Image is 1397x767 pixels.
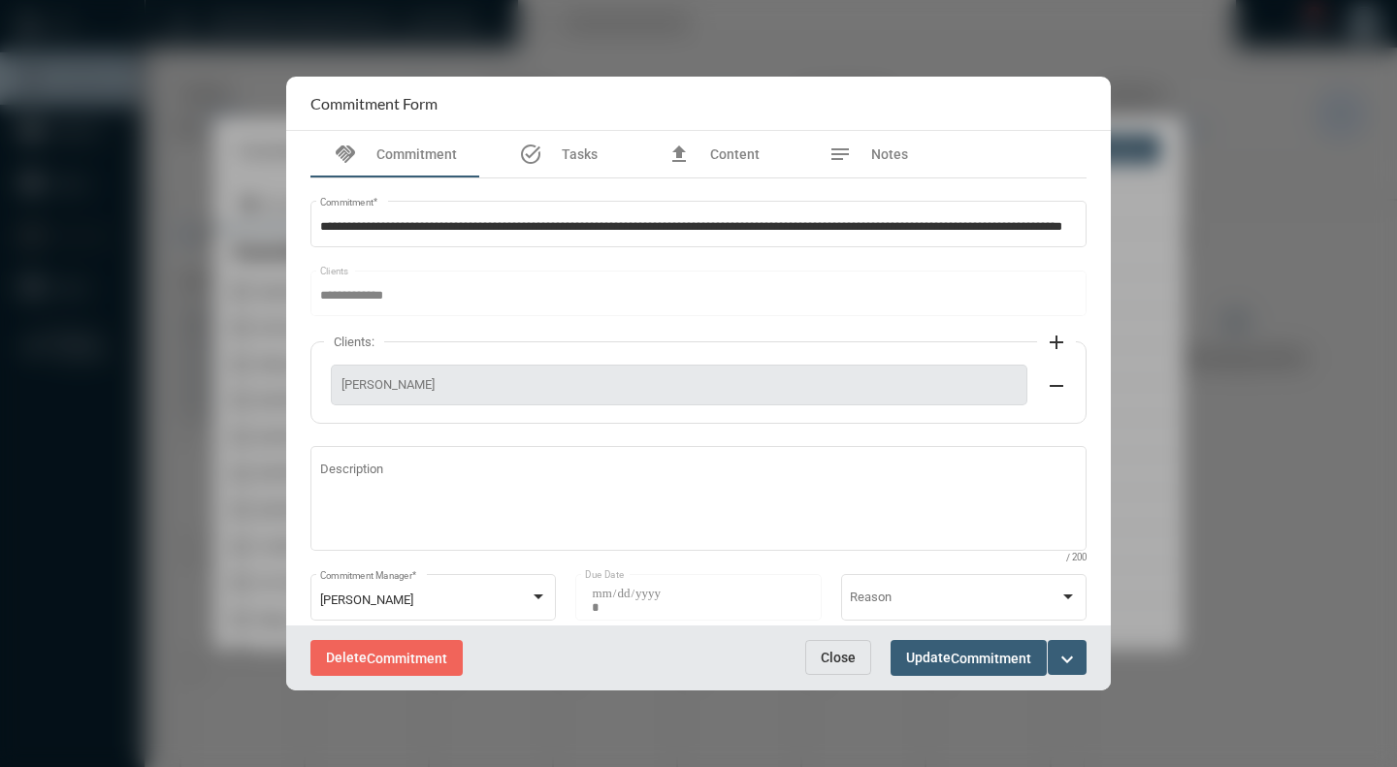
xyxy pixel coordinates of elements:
span: Tasks [562,146,598,162]
span: Update [906,650,1031,665]
span: Notes [871,146,908,162]
span: Commitment [376,146,457,162]
mat-icon: add [1045,331,1068,354]
span: [PERSON_NAME] [320,592,413,607]
button: UpdateCommitment [891,640,1047,676]
mat-icon: expand_more [1056,648,1079,671]
span: Close [821,650,856,665]
span: Content [710,146,760,162]
label: Clients: [324,335,384,349]
span: [PERSON_NAME] [341,377,1017,392]
span: Commitment [951,651,1031,666]
mat-icon: file_upload [667,143,691,166]
button: Close [805,640,871,675]
mat-hint: / 200 [1066,553,1087,563]
h2: Commitment Form [310,94,438,112]
mat-icon: handshake [334,143,357,166]
mat-icon: remove [1045,374,1068,398]
button: DeleteCommitment [310,640,463,676]
span: Delete [326,650,447,665]
mat-icon: notes [828,143,852,166]
span: Commitment [367,651,447,666]
mat-icon: task_alt [519,143,542,166]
